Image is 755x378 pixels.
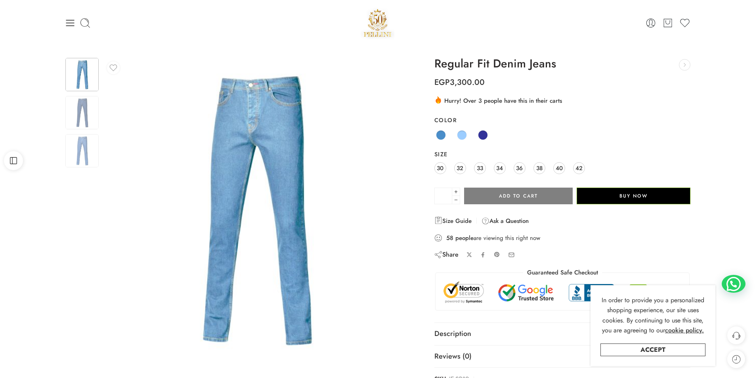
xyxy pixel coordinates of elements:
a: Wishlist [679,17,690,29]
img: 4176235e47a749a8bfac3a5b6f34dd47-Original-scaled-1.jpg [65,134,99,167]
span: 34 [496,163,503,173]
span: 40 [556,163,563,173]
strong: 58 [446,234,453,242]
a: 38 [533,162,545,174]
legend: Guaranteed Safe Checkout [523,269,602,277]
span: 33 [477,163,483,173]
a: Accept [600,343,705,356]
label: Size [434,150,691,158]
span: 38 [536,163,543,173]
img: Pellini [361,6,395,40]
img: Trust [442,281,684,304]
button: Buy Now [577,188,690,204]
span: 42 [575,163,583,173]
a: Size Guide [434,216,472,226]
span: EGP [434,77,450,88]
a: 36 [514,162,526,174]
a: Cart [662,17,673,29]
a: Login / Register [645,17,656,29]
a: Email to your friends [508,251,515,258]
a: Pellini - [361,6,395,40]
a: 30 [434,162,446,174]
a: Share on X [466,252,472,258]
a: cookie policy. [665,325,704,336]
a: Share on Facebook [480,252,486,258]
input: Product quantity [434,188,452,204]
h1: Regular Fit Denim Jeans [434,58,691,70]
a: 34 [494,162,506,174]
label: Color [434,116,691,124]
div: Share [434,250,459,259]
span: 32 [457,163,463,173]
div: are viewing this right now [434,234,691,242]
a: Pin on Pinterest [494,251,500,258]
a: Ask a Question [482,216,529,226]
strong: people [455,234,474,242]
img: 4176235e47a749a8bfac3a5b6f34dd47-Original-scaled-1.jpg [65,58,99,91]
a: 42 [573,162,585,174]
a: Reviews (0) [434,345,691,368]
a: 33 [474,162,486,174]
button: Add to cart [464,188,573,204]
a: Description [434,323,691,345]
span: In order to provide you a personalized shopping experience, our site uses cookies. By continuing ... [602,295,704,335]
a: 40 [553,162,565,174]
a: 32 [454,162,466,174]
div: Hurry! Over 3 people have this in their carts [434,96,691,105]
span: 36 [516,163,523,173]
img: 4176235e47a749a8bfac3a5b6f34dd47-Original-scaled-1.jpg [65,96,99,129]
img: 4176235e47a749a8bfac3a5b6f34dd47-Original-scaled-1.jpg [103,58,407,361]
bdi: 3,300.00 [434,77,485,88]
span: 30 [437,163,443,173]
